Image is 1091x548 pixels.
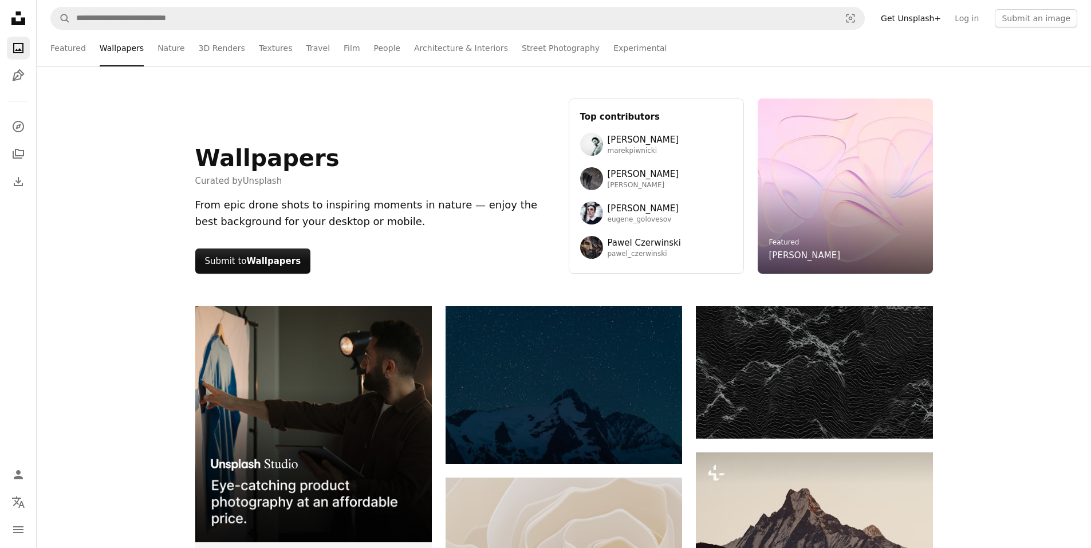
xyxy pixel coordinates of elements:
[199,30,245,66] a: 3D Renders
[7,491,30,514] button: Language
[613,30,667,66] a: Experimental
[414,30,508,66] a: Architecture & Interiors
[306,30,330,66] a: Travel
[608,133,679,147] span: [PERSON_NAME]
[580,202,732,224] a: Avatar of user Eugene Golovesov[PERSON_NAME]eugene_golovesov
[580,236,732,259] a: Avatar of user Pawel CzerwinskiPawel Czerwinskipawel_czerwinski
[157,30,184,66] a: Nature
[7,37,30,60] a: Photos
[7,463,30,486] a: Log in / Sign up
[769,249,841,262] a: [PERSON_NAME]
[7,143,30,165] a: Collections
[580,236,603,259] img: Avatar of user Pawel Czerwinski
[195,249,311,274] button: Submit toWallpapers
[874,9,948,27] a: Get Unsplash+
[195,174,340,188] span: Curated by
[580,133,732,156] a: Avatar of user Marek Piwnicki[PERSON_NAME]marekpiwnicki
[446,306,682,464] img: Snowy mountain peak under a starry night sky
[608,147,679,156] span: marekpiwnicki
[580,110,732,124] h3: Top contributors
[374,30,401,66] a: People
[696,367,932,377] a: Abstract dark landscape with textured mountain peaks.
[696,526,932,536] a: the top of a mountain is silhouetted against a gray sky
[580,202,603,224] img: Avatar of user Eugene Golovesov
[696,306,932,439] img: Abstract dark landscape with textured mountain peaks.
[837,7,864,29] button: Visual search
[195,144,340,172] h1: Wallpapers
[580,133,603,156] img: Avatar of user Marek Piwnicki
[195,306,432,542] img: file-1715714098234-25b8b4e9d8faimage
[247,256,301,266] strong: Wallpapers
[7,64,30,87] a: Illustrations
[580,167,603,190] img: Avatar of user Wolfgang Hasselmann
[522,30,600,66] a: Street Photography
[50,30,86,66] a: Featured
[608,202,679,215] span: [PERSON_NAME]
[7,518,30,541] button: Menu
[608,215,679,224] span: eugene_golovesov
[51,7,70,29] button: Search Unsplash
[7,115,30,138] a: Explore
[50,7,865,30] form: Find visuals sitewide
[259,30,293,66] a: Textures
[446,380,682,390] a: Snowy mountain peak under a starry night sky
[995,9,1077,27] button: Submit an image
[344,30,360,66] a: Film
[195,197,555,230] div: From epic drone shots to inspiring moments in nature — enjoy the best background for your desktop...
[608,250,681,259] span: pawel_czerwinski
[948,9,986,27] a: Log in
[608,181,679,190] span: [PERSON_NAME]
[580,167,732,190] a: Avatar of user Wolfgang Hasselmann[PERSON_NAME][PERSON_NAME]
[608,167,679,181] span: [PERSON_NAME]
[608,236,681,250] span: Pawel Czerwinski
[769,238,799,246] a: Featured
[7,170,30,193] a: Download History
[243,176,282,186] a: Unsplash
